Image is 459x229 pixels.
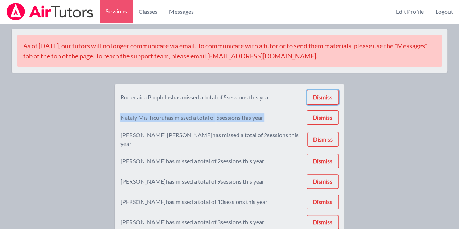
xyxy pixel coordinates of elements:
[169,7,194,16] span: Messages
[17,35,442,67] div: As of [DATE], our tutors will no longer communicate via email. To communicate with a tutor or to ...
[307,154,339,168] button: Dismiss
[120,93,270,102] div: Rodenaica Prophilus has missed a total of 5 sessions this year
[307,174,339,189] button: Dismiss
[307,132,338,147] button: Dismiss
[120,177,264,186] div: [PERSON_NAME] has missed a total of 9 sessions this year
[307,195,339,209] button: Dismiss
[307,90,339,105] button: Dismiss
[120,218,264,226] div: [PERSON_NAME] has missed a total of 3 sessions this year
[120,113,263,122] div: Nataly Mis Ticuru has missed a total of 5 sessions this year
[120,157,264,165] div: [PERSON_NAME] has missed a total of 2 sessions this year
[120,131,302,148] div: [PERSON_NAME] [PERSON_NAME] has missed a total of 2 sessions this year
[307,110,339,125] button: Dismiss
[6,3,94,20] img: Airtutors Logo
[120,197,267,206] div: [PERSON_NAME] has missed a total of 10 sessions this year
